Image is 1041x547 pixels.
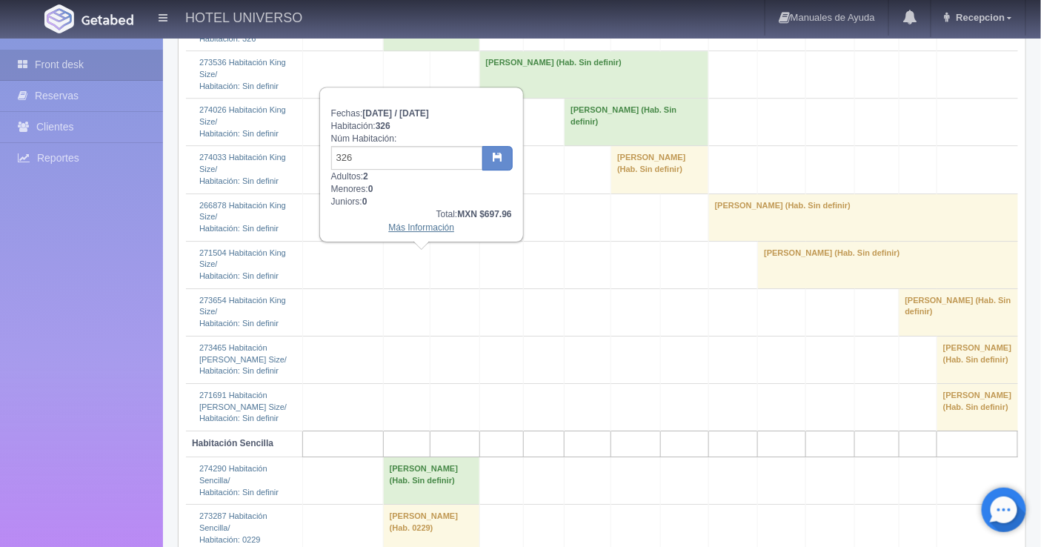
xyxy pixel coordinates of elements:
[937,336,1018,383] td: [PERSON_NAME] (Hab. Sin definir)
[362,196,367,207] b: 0
[82,14,133,25] img: Getabed
[199,248,286,280] a: 271504 Habitación King Size/Habitación: Sin definir
[44,4,74,33] img: Getabed
[362,108,429,119] b: [DATE] / [DATE]
[758,241,1018,288] td: [PERSON_NAME] (Hab. Sin definir)
[611,146,709,193] td: [PERSON_NAME] (Hab. Sin definir)
[708,193,1017,241] td: [PERSON_NAME] (Hab. Sin definir)
[199,464,279,496] a: 274290 Habitación Sencilla/Habitación: Sin definir
[457,209,511,219] b: MXN $697.96
[321,88,522,241] div: Fechas: Habitación: Núm Habitación: Adultos: Menores: Juniors:
[185,7,302,26] h4: HOTEL UNIVERSO
[565,99,709,146] td: [PERSON_NAME] (Hab. Sin definir)
[383,457,479,505] td: [PERSON_NAME] (Hab. Sin definir)
[199,10,287,42] a: 274250 Habitación [PERSON_NAME] Size/Habitación: 326
[199,343,287,375] a: 273465 Habitación [PERSON_NAME] Size/Habitación: Sin definir
[376,121,390,131] b: 326
[192,438,273,448] b: Habitación Sencilla
[953,12,1005,23] span: Recepcion
[199,153,286,185] a: 274033 Habitación King Size/Habitación: Sin definir
[899,288,1017,336] td: [PERSON_NAME] (Hab. Sin definir)
[199,296,286,328] a: 273654 Habitación King Size/Habitación: Sin definir
[199,58,286,90] a: 273536 Habitación King Size/Habitación: Sin definir
[937,383,1018,431] td: [PERSON_NAME] (Hab. Sin definir)
[199,105,286,137] a: 274026 Habitación King Size/Habitación: Sin definir
[199,511,267,543] a: 273287 Habitación Sencilla/Habitación: 0229
[331,146,483,170] input: Sin definir
[199,391,287,422] a: 271691 Habitación [PERSON_NAME] Size/Habitación: Sin definir
[363,171,368,182] b: 2
[331,208,512,221] div: Total:
[368,184,373,194] b: 0
[388,222,454,233] a: Más Información
[199,201,286,233] a: 266878 Habitación King Size/Habitación: Sin definir
[479,51,708,99] td: [PERSON_NAME] (Hab. Sin definir)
